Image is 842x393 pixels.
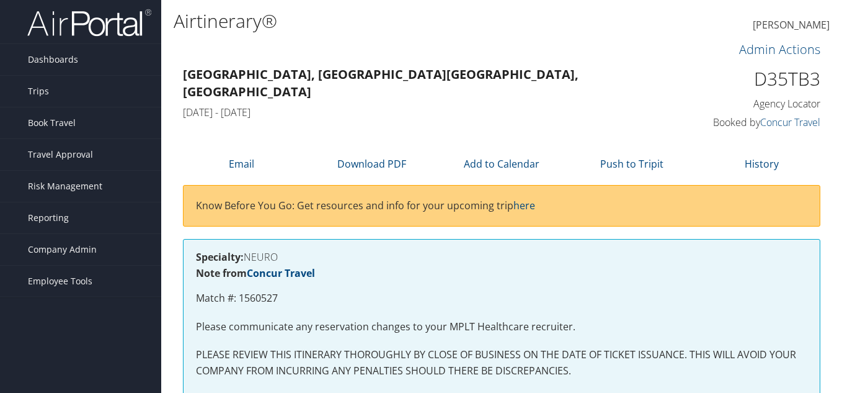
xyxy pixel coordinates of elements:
strong: [GEOGRAPHIC_DATA], [GEOGRAPHIC_DATA] [GEOGRAPHIC_DATA], [GEOGRAPHIC_DATA] [183,66,578,100]
p: Know Before You Go: Get resources and info for your upcoming trip [196,198,807,214]
h1: D35TB3 [675,66,821,92]
h4: [DATE] - [DATE] [183,106,657,119]
a: here [513,199,535,212]
h4: NEURO [196,252,807,262]
span: Book Travel [28,107,76,138]
h4: Booked by [675,115,821,129]
h1: Airtinerary® [174,8,611,34]
strong: Specialty: [196,250,244,264]
a: [PERSON_NAME] [753,6,830,45]
a: Add to Calendar [464,157,539,171]
span: Employee Tools [28,266,92,297]
span: Risk Management [28,171,102,202]
p: PLEASE REVIEW THIS ITINERARY THOROUGHLY BY CLOSE OF BUSINESS ON THE DATE OF TICKET ISSUANCE. THIS... [196,347,807,379]
h4: Agency Locator [675,97,821,111]
a: History [745,157,779,171]
img: airportal-logo.png [27,8,151,37]
a: Concur Travel [247,266,315,280]
a: Download PDF [337,157,406,171]
a: Push to Tripit [600,157,663,171]
a: Concur Travel [760,115,820,129]
span: Reporting [28,202,69,233]
a: Admin Actions [739,41,820,58]
span: [PERSON_NAME] [753,18,830,32]
span: Dashboards [28,44,78,75]
p: Please communicate any reservation changes to your MPLT Healthcare recruiter. [196,319,807,335]
p: Match #: 1560527 [196,291,807,307]
strong: Note from [196,266,315,280]
span: Trips [28,76,49,107]
span: Company Admin [28,234,97,265]
a: Email [229,157,254,171]
span: Travel Approval [28,139,93,170]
